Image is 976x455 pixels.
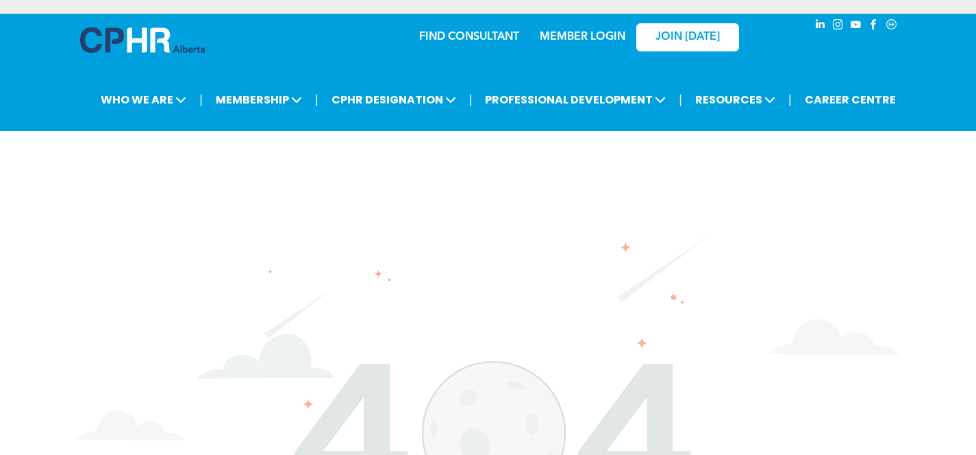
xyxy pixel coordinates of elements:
[419,32,519,42] a: FIND CONSULTANT
[831,17,846,36] a: instagram
[636,23,739,51] a: JOIN [DATE]
[788,86,792,114] li: |
[315,86,318,114] li: |
[813,17,828,36] a: linkedin
[469,86,473,114] li: |
[327,87,460,112] span: CPHR DESIGNATION
[866,17,881,36] a: facebook
[884,17,899,36] a: Social network
[691,87,779,112] span: RESOURCES
[481,87,670,112] span: PROFESSIONAL DEVELOPMENT
[199,86,203,114] li: |
[655,31,720,44] span: JOIN [DATE]
[212,87,306,112] span: MEMBERSHIP
[679,86,682,114] li: |
[849,17,864,36] a: youtube
[80,27,205,53] img: A blue and white logo for cp alberta
[540,32,625,42] a: MEMBER LOGIN
[97,87,190,112] span: WHO WE ARE
[801,87,900,112] a: CAREER CENTRE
